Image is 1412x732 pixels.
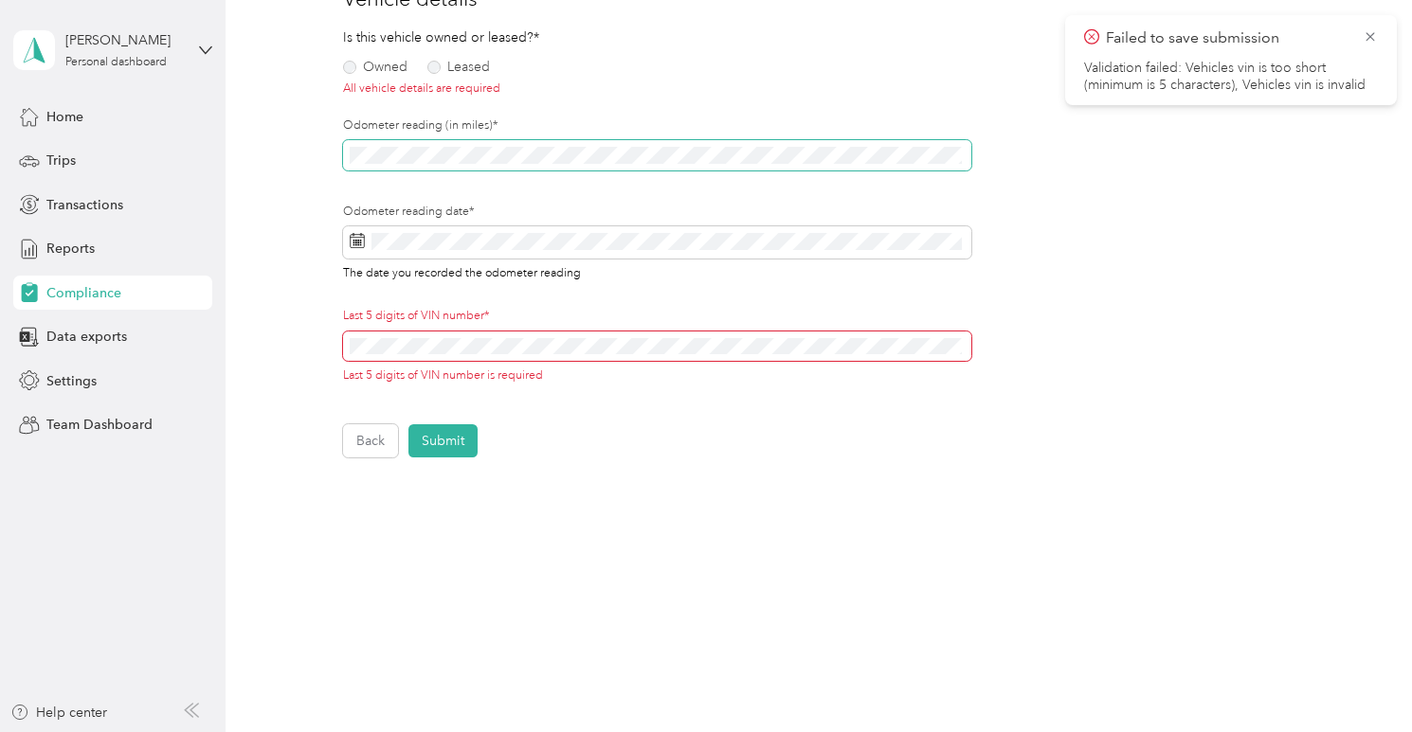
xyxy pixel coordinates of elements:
[46,371,97,391] span: Settings
[46,151,76,170] span: Trips
[343,367,971,384] div: Last 5 digits of VIN number is required
[65,30,184,50] div: [PERSON_NAME]
[343,80,546,98] div: All vehicle details are required
[343,308,971,325] label: Last 5 digits of VIN number*
[46,195,123,215] span: Transactions
[343,424,398,457] button: Back
[46,283,121,303] span: Compliance
[46,327,127,347] span: Data exports
[427,61,490,74] label: Leased
[46,239,95,259] span: Reports
[343,117,971,134] label: Odometer reading (in miles)*
[65,57,167,68] div: Personal dashboard
[408,424,478,457] button: Submit
[10,703,107,723] button: Help center
[46,415,153,435] span: Team Dashboard
[1084,60,1378,94] li: Validation failed: Vehicles vin is too short (minimum is 5 characters), Vehicles vin is invalid
[1106,27,1349,50] p: Failed to save submission
[343,61,407,74] label: Owned
[46,107,83,127] span: Home
[343,27,546,47] p: Is this vehicle owned or leased?*
[1306,626,1412,732] iframe: Everlance-gr Chat Button Frame
[343,204,971,221] label: Odometer reading date*
[343,262,581,280] span: The date you recorded the odometer reading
